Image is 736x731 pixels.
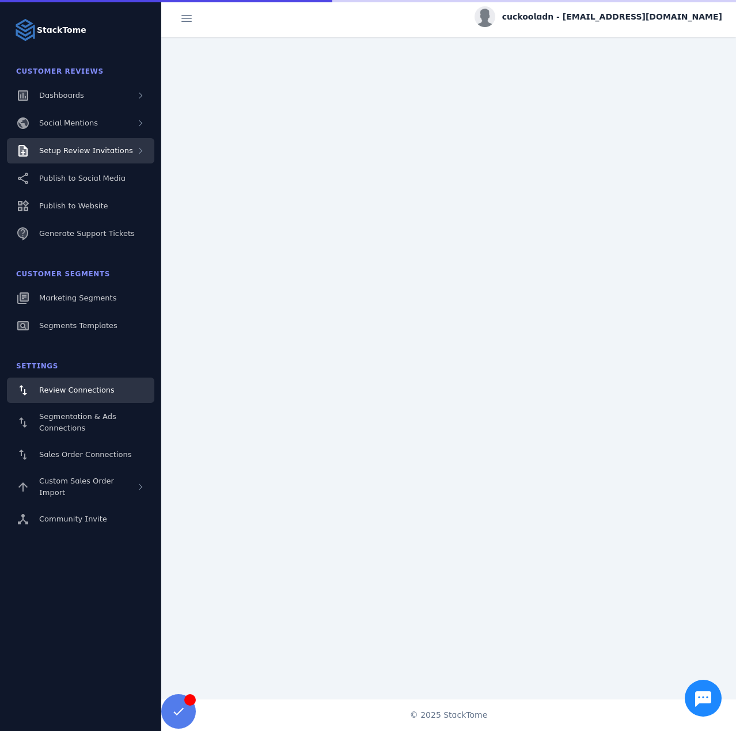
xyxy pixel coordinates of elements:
span: Settings [16,362,58,370]
span: Marketing Segments [39,294,116,302]
span: © 2025 StackTome [410,709,488,721]
span: Generate Support Tickets [39,229,135,238]
a: Publish to Social Media [7,166,154,191]
span: Social Mentions [39,119,98,127]
span: Segmentation & Ads Connections [39,412,116,432]
a: Marketing Segments [7,285,154,311]
span: cuckooladn - [EMAIL_ADDRESS][DOMAIN_NAME] [502,11,722,23]
span: Segments Templates [39,321,117,330]
span: Community Invite [39,515,107,523]
a: Sales Order Connections [7,442,154,467]
span: Custom Sales Order Import [39,477,114,497]
a: Review Connections [7,378,154,403]
span: Sales Order Connections [39,450,131,459]
button: cuckooladn - [EMAIL_ADDRESS][DOMAIN_NAME] [475,6,722,27]
span: Publish to Social Media [39,174,126,182]
img: profile.jpg [475,6,495,27]
a: Community Invite [7,507,154,532]
a: Segments Templates [7,313,154,338]
strong: StackTome [37,24,86,36]
a: Generate Support Tickets [7,221,154,246]
a: Publish to Website [7,193,154,219]
span: Customer Segments [16,270,110,278]
span: Customer Reviews [16,67,104,75]
span: Review Connections [39,386,115,394]
span: Setup Review Invitations [39,146,133,155]
span: Publish to Website [39,201,108,210]
a: Segmentation & Ads Connections [7,405,154,440]
span: Dashboards [39,91,84,100]
img: Logo image [14,18,37,41]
